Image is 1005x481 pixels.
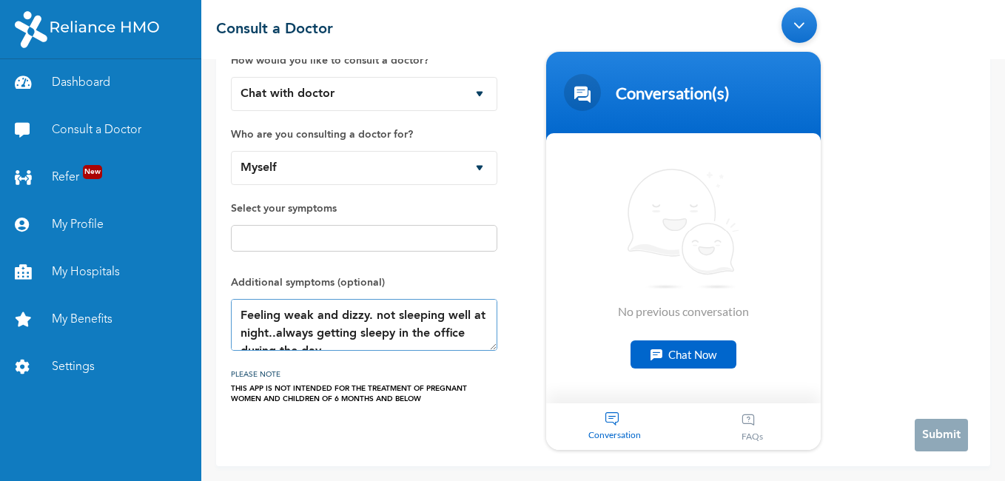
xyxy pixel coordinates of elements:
div: FAQs [145,403,283,450]
label: Select your symptoms [231,200,497,218]
img: RelianceHMO's Logo [15,11,159,48]
div: Chat Now [92,340,198,369]
div: Conversation(s) [77,83,249,103]
span: New [83,165,102,179]
span: Conversation [7,429,145,440]
h3: PLEASE NOTE [231,366,497,383]
span: No previous conversation [79,168,210,318]
h2: Consult a Doctor [216,18,333,41]
label: How would you like to consult a doctor? [231,52,497,70]
div: Minimize live chat window [243,7,278,43]
button: Submit [915,419,968,451]
label: Who are you consulting a doctor for? [231,126,497,144]
label: Additional symptoms (optional) [231,274,497,292]
div: THIS APP IS NOT INTENDED FOR THE TREATMENT OF PREGNANT WOMEN AND CHILDREN OF 6 MONTHS AND BELOW [231,383,497,404]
